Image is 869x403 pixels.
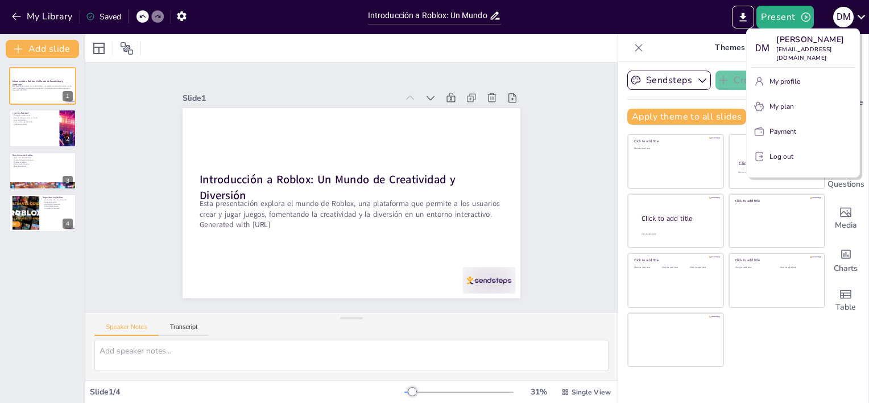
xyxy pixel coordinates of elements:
[751,72,855,91] button: My profile
[751,147,855,166] button: Log out
[751,38,772,59] div: D M
[769,151,793,162] p: Log out
[769,76,800,87] p: My profile
[751,122,855,141] button: Payment
[769,126,796,137] p: Payment
[776,34,855,46] p: [PERSON_NAME]
[751,97,855,116] button: My plan
[769,101,794,112] p: My plan
[776,46,855,63] p: [EMAIL_ADDRESS][DOMAIN_NAME]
